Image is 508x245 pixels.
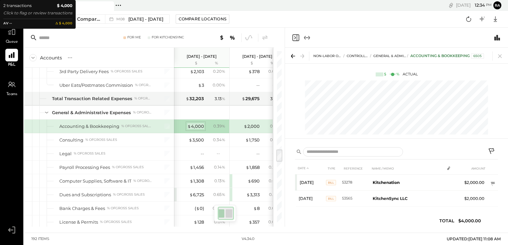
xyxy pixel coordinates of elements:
div: Click to flag or review transactions [3,10,72,16]
div: % [396,72,399,77]
div: % of GROSS SALES [111,69,142,74]
span: $ [189,192,193,197]
div: 0.13 [214,178,225,184]
th: DATE [296,162,326,175]
p: [DATE] - [DATE] [187,54,217,59]
span: % [222,219,225,224]
div: Compare Locations [179,16,226,22]
th: REFERENCE [342,162,370,175]
div: 690 [248,178,260,184]
span: pm [486,3,492,7]
th: TYPE [326,162,342,175]
div: 1,308 [190,178,204,184]
span: NON-LABOR OPERATING EXPENSES [313,54,375,58]
div: % of GROSS SALES [121,124,152,129]
span: $ [248,69,252,74]
div: 128 [194,219,204,225]
td: $2,000.00 [461,191,487,207]
span: $ [190,178,193,184]
td: 53278 [342,175,370,191]
div: 3.13 [215,96,225,102]
button: ra [493,1,501,9]
button: Expand panel (e) [303,34,311,42]
div: 192 items [31,236,49,242]
b: 𝚫 $ 4,000 [55,21,72,26]
div: 0.35 [269,192,281,198]
div: Dues and Subscriptions [59,192,111,198]
span: $ [246,165,249,170]
div: 3 [198,82,204,88]
div: % of GROSS SALES [133,110,152,115]
div: Accounting & Bookkeeping [59,123,119,130]
div: 0.00 [268,205,281,211]
div: $ [177,61,204,66]
div: 0.20 [213,68,225,74]
div: 0.19 [270,137,281,143]
div: 0.01 [214,219,225,225]
div: 3rd Party Delivery Fees [59,68,109,75]
span: $ [242,96,245,101]
div: -- [256,82,260,88]
div: 6,725 [189,192,204,198]
span: $ [244,124,247,129]
div: For KitchenSync [152,35,184,40]
div: v 4.34.0 [242,236,254,242]
button: Switch to Chart module [493,34,501,42]
span: Teams [6,91,17,97]
span: $ [196,206,200,211]
button: Compare Locations [176,14,229,24]
span: % [222,96,225,101]
span: $ [253,206,257,211]
div: 1,750 [245,137,260,143]
div: % of GROSS SALES [113,192,145,197]
div: 4,000 [187,123,204,130]
div: % of GROSS SALES [100,220,132,224]
td: [DATE] [296,191,326,207]
button: Monthly P&L Comparison M08[DATE] - [DATE] [41,14,170,24]
span: $ [198,82,202,88]
div: [DATE] [456,2,492,8]
span: P&L [8,62,16,68]
span: Queue [6,39,18,45]
b: $ 4,000 [57,2,72,9]
div: AV -- [3,21,12,26]
span: BILL [326,180,336,185]
div: 1,456 [190,164,204,171]
div: copy link [448,2,454,9]
div: 2 transactions [3,2,32,9]
div: 0.34 [213,137,225,143]
div: 3,313 [246,192,260,198]
div: 0.65 [213,192,225,198]
div: % of GROSS SALES [133,179,152,183]
span: $ [190,165,193,170]
span: M08 [116,17,127,21]
span: % [222,192,225,197]
span: $ [186,96,189,101]
div: Total Transaction Related Expenses [52,95,132,102]
b: Kitchenation [373,180,400,185]
div: Bank Charges & Fees [59,205,105,212]
p: [DATE] - [DATE] [242,54,272,59]
div: -- [256,151,260,157]
span: % [222,137,225,142]
div: 29,675 [242,95,260,102]
div: Computer Supplies, Software & IT [59,178,131,184]
span: $ [246,192,250,197]
span: % [222,82,225,87]
div: Accounts [40,54,62,61]
div: 0.04 [268,68,281,74]
div: 8 [253,205,260,212]
div: % of GROSS SALES [107,206,139,211]
div: $ [233,61,260,66]
span: CONTROLLABLE EXPENSES [347,54,394,58]
span: General & Administrative Expenses [373,54,443,58]
span: UPDATED: [DATE] 11:08 AM [447,236,501,241]
span: $ [189,137,192,143]
div: 0.04 [268,219,281,225]
span: % [222,68,225,74]
div: 0.39 [213,123,225,129]
a: Queue [0,26,23,45]
div: Payroll Processing Fees [59,164,110,171]
div: 0.20 [269,164,281,170]
div: Uber Eats/Postmates Commission [59,82,133,88]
